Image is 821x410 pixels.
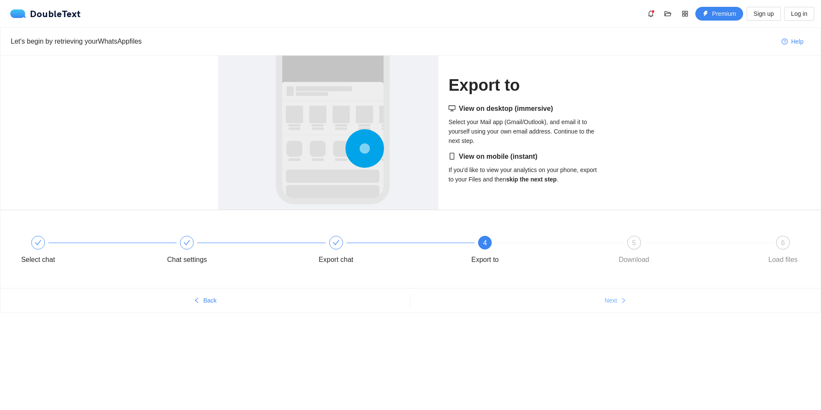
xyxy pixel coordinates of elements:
[768,253,798,267] div: Load files
[203,296,216,305] span: Back
[662,10,674,17] span: folder-open
[784,7,814,21] button: Log in
[471,253,499,267] div: Export to
[449,105,455,112] span: desktop
[21,253,55,267] div: Select chat
[410,294,821,307] button: Nextright
[712,9,736,18] span: Premium
[758,236,808,267] div: 6Load files
[644,7,658,21] button: bell
[791,9,807,18] span: Log in
[781,239,785,247] span: 6
[194,297,200,304] span: left
[311,236,460,267] div: Export chat
[449,153,455,160] span: mobile
[449,104,603,114] h5: View on desktop (immersive)
[449,152,603,162] h5: View on mobile (instant)
[695,7,743,21] button: thunderboltPremium
[703,11,709,18] span: thunderbolt
[619,253,649,267] div: Download
[632,239,636,247] span: 5
[775,35,810,48] button: question-circleHelp
[747,7,780,21] button: Sign up
[678,7,692,21] button: appstore
[10,9,81,18] a: logoDoubleText
[661,7,675,21] button: folder-open
[319,253,353,267] div: Export chat
[449,104,603,146] div: Select your Mail app (Gmail/Outlook), and email it to yourself using your own email address. Cont...
[167,253,207,267] div: Chat settings
[11,36,775,47] div: Let's begin by retrieving your WhatsApp files
[753,9,774,18] span: Sign up
[460,236,609,267] div: 4Export to
[782,39,788,45] span: question-circle
[449,152,603,184] div: If you'd like to view your analytics on your phone, export to your Files and then .
[605,296,617,305] span: Next
[791,37,803,46] span: Help
[13,236,162,267] div: Select chat
[644,10,657,17] span: bell
[10,9,81,18] div: DoubleText
[449,75,603,95] h1: Export to
[506,176,557,183] strong: skip the next step
[0,294,410,307] button: leftBack
[620,297,626,304] span: right
[333,239,340,246] span: check
[162,236,311,267] div: Chat settings
[35,239,41,246] span: check
[483,239,487,247] span: 4
[679,10,691,17] span: appstore
[183,239,190,246] span: check
[609,236,758,267] div: 5Download
[10,9,30,18] img: logo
